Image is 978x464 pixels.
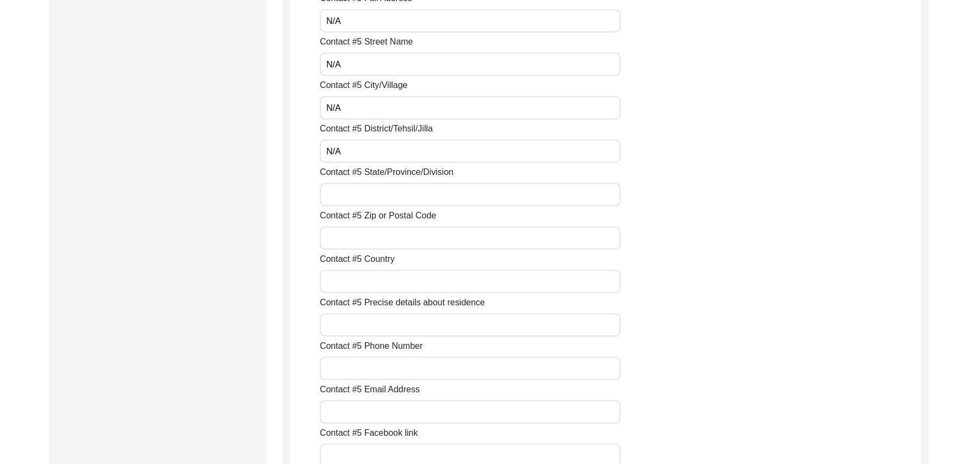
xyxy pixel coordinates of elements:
[320,253,395,266] label: Contact #5 Country
[320,209,436,222] label: Contact #5 Zip or Postal Code
[320,296,485,309] label: Contact #5 Precise details about residence
[320,383,420,396] label: Contact #5 Email Address
[320,122,433,135] label: Contact #5 District/Tehsil/Jilla
[320,79,408,92] label: Contact #5 City/Village
[320,427,418,440] label: Contact #5 Facebook link
[320,340,422,353] label: Contact #5 Phone Number
[320,166,453,179] label: Contact #5 State/Province/Division
[320,35,413,48] label: Contact #5 Street Name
